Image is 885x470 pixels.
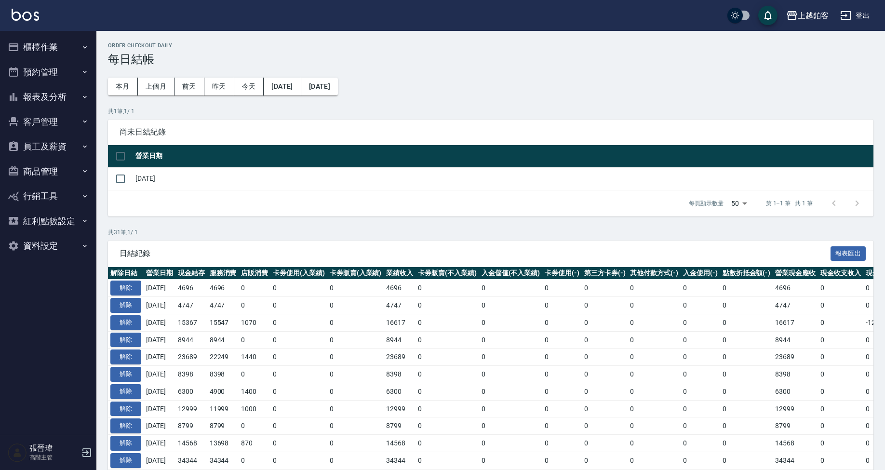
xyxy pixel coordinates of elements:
td: 0 [542,417,582,435]
td: 8398 [175,366,207,383]
td: 6300 [773,383,818,400]
td: 0 [327,435,384,452]
td: 0 [239,280,270,297]
td: 8944 [175,331,207,349]
td: 34344 [207,452,239,469]
td: 0 [239,417,270,435]
td: 0 [270,452,327,469]
td: 6300 [384,383,416,400]
td: 0 [720,383,773,400]
td: 0 [542,297,582,314]
td: [DATE] [144,366,175,383]
td: 0 [479,349,543,366]
td: 0 [327,314,384,331]
td: 0 [479,417,543,435]
td: 0 [681,331,720,349]
td: 8398 [773,366,818,383]
td: [DATE] [144,314,175,331]
td: 4696 [384,280,416,297]
td: 0 [681,452,720,469]
td: 0 [542,349,582,366]
td: 0 [270,400,327,417]
td: 0 [628,383,681,400]
th: 點數折抵金額(-) [720,267,773,280]
td: 0 [720,349,773,366]
td: 870 [239,435,270,452]
th: 營業現金應收 [773,267,818,280]
td: 0 [628,280,681,297]
td: 0 [720,400,773,417]
td: 0 [542,366,582,383]
button: 本月 [108,78,138,95]
td: 13698 [207,435,239,452]
td: 8799 [773,417,818,435]
td: 12999 [175,400,207,417]
td: 8799 [175,417,207,435]
td: 11999 [207,400,239,417]
td: 0 [416,435,479,452]
td: 0 [542,435,582,452]
td: 0 [582,280,628,297]
td: 0 [582,452,628,469]
td: 0 [270,280,327,297]
td: 15367 [175,314,207,331]
td: 15547 [207,314,239,331]
td: 4696 [175,280,207,297]
td: 0 [327,331,384,349]
td: 0 [479,435,543,452]
td: 0 [270,417,327,435]
td: 4696 [207,280,239,297]
th: 卡券使用(入業績) [270,267,327,280]
th: 服務消費 [207,267,239,280]
td: 0 [416,383,479,400]
button: 紅利點數設定 [4,209,93,234]
td: 0 [818,366,863,383]
button: 登出 [836,7,873,25]
td: 4696 [773,280,818,297]
img: Logo [12,9,39,21]
button: 報表及分析 [4,84,93,109]
td: 0 [416,417,479,435]
td: [DATE] [144,452,175,469]
td: 12999 [384,400,416,417]
td: 4747 [175,297,207,314]
td: 0 [720,435,773,452]
td: 0 [416,349,479,366]
th: 業績收入 [384,267,416,280]
h3: 每日結帳 [108,53,873,66]
td: 0 [628,349,681,366]
td: 0 [239,331,270,349]
th: 第三方卡券(-) [582,267,628,280]
td: 22249 [207,349,239,366]
td: 8799 [384,417,416,435]
td: 0 [681,400,720,417]
p: 第 1–1 筆 共 1 筆 [766,199,813,208]
td: 34344 [175,452,207,469]
td: 0 [582,435,628,452]
td: 0 [582,417,628,435]
td: 0 [270,314,327,331]
th: 卡券販賣(不入業績) [416,267,479,280]
td: 16617 [384,314,416,331]
button: 今天 [234,78,264,95]
td: 0 [270,297,327,314]
td: 1070 [239,314,270,331]
td: 0 [327,297,384,314]
td: 0 [681,366,720,383]
td: 0 [582,349,628,366]
td: 0 [479,383,543,400]
a: 報表匯出 [831,248,866,257]
td: 0 [628,314,681,331]
td: 0 [479,280,543,297]
td: 0 [818,297,863,314]
button: 資料設定 [4,233,93,258]
td: 34344 [384,452,416,469]
th: 現金結存 [175,267,207,280]
td: [DATE] [144,297,175,314]
td: 14568 [175,435,207,452]
td: 6300 [175,383,207,400]
td: 0 [582,366,628,383]
th: 入金儲值(不入業績) [479,267,543,280]
td: [DATE] [144,400,175,417]
td: 23689 [773,349,818,366]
